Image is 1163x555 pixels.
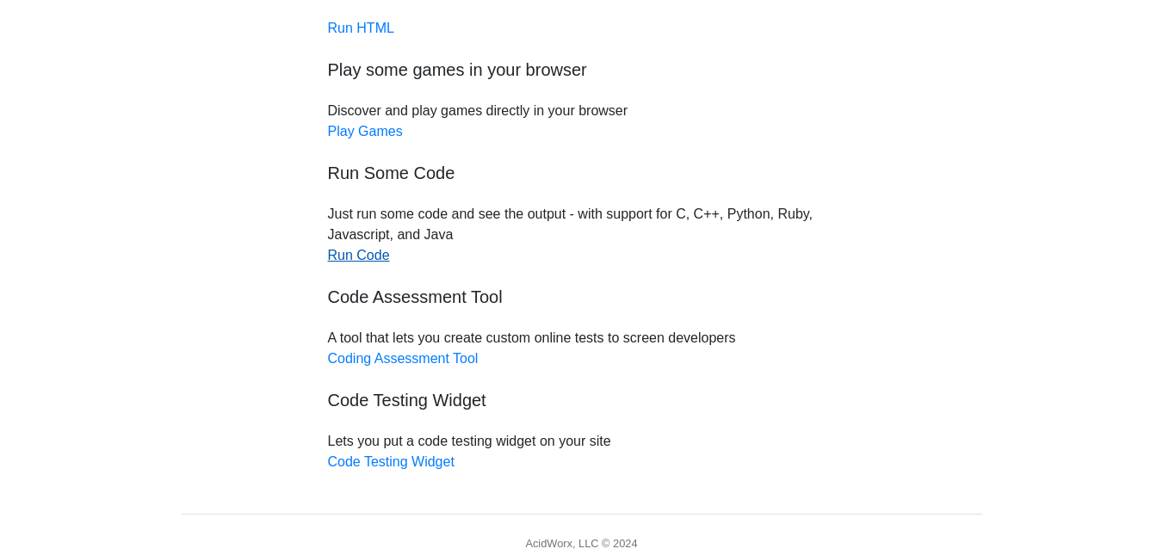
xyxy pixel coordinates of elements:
h5: Run Some Code [328,163,836,183]
h5: Play some games in your browser [328,59,836,80]
a: Play Games [328,124,403,139]
a: Run HTML [328,21,394,35]
div: AcidWorx, LLC © 2024 [525,535,637,552]
h5: Code Assessment Tool [328,287,836,307]
h5: Code Testing Widget [328,390,836,410]
a: Run Code [328,248,390,262]
a: Code Testing Widget [328,454,455,469]
a: Coding Assessment Tool [328,351,479,366]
